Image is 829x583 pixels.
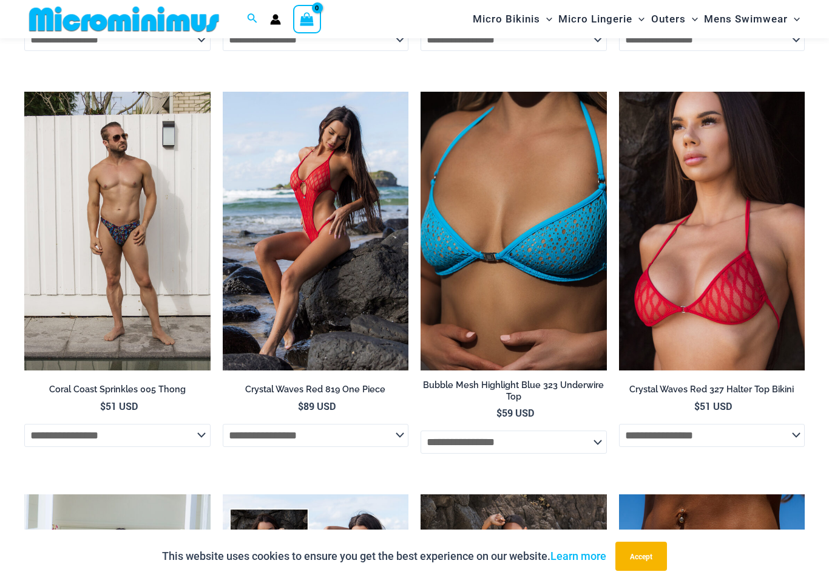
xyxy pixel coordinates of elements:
[421,92,607,371] img: Bubble Mesh Highlight Blue 323 Underwire Top 01
[24,384,211,400] a: Coral Coast Sprinkles 005 Thong
[694,400,700,412] span: $
[298,400,336,412] bdi: 89 USD
[421,92,607,371] a: Bubble Mesh Highlight Blue 323 Underwire Top 01Bubble Mesh Highlight Blue 323 Underwire Top 421 M...
[615,542,667,571] button: Accept
[468,2,805,36] nav: Site Navigation
[651,4,686,35] span: Outers
[619,92,805,371] img: Crystal Waves 327 Halter Top 01
[421,380,607,407] a: Bubble Mesh Highlight Blue 323 Underwire Top
[788,4,800,35] span: Menu Toggle
[496,406,502,419] span: $
[555,4,648,35] a: Micro LingerieMenu ToggleMenu Toggle
[470,4,555,35] a: Micro BikinisMenu ToggleMenu Toggle
[223,92,409,371] img: Crystal Waves Red 819 One Piece 04
[24,384,211,395] h2: Coral Coast Sprinkles 005 Thong
[619,384,805,400] a: Crystal Waves Red 327 Halter Top Bikini
[293,5,321,33] a: View Shopping Cart, empty
[162,547,606,565] p: This website uses cookies to ensure you get the best experience on our website.
[701,4,803,35] a: Mens SwimwearMenu ToggleMenu Toggle
[100,400,106,412] span: $
[298,400,303,412] span: $
[247,12,258,27] a: Search icon link
[550,550,606,562] a: Learn more
[540,4,552,35] span: Menu Toggle
[473,4,540,35] span: Micro Bikinis
[704,4,788,35] span: Mens Swimwear
[496,406,534,419] bdi: 59 USD
[619,384,805,395] h2: Crystal Waves Red 327 Halter Top Bikini
[632,4,645,35] span: Menu Toggle
[24,92,211,371] a: Coral Coast Sprinkles 005 Thong 06Coral Coast Sprinkles 005 Thong 08Coral Coast Sprinkles 005 Tho...
[619,92,805,371] a: Crystal Waves 327 Halter Top 01Crystal Waves 327 Halter Top 4149 Thong 01Crystal Waves 327 Halter...
[686,4,698,35] span: Menu Toggle
[558,4,632,35] span: Micro Lingerie
[694,400,732,412] bdi: 51 USD
[223,384,409,395] h2: Crystal Waves Red 819 One Piece
[24,5,224,33] img: MM SHOP LOGO FLAT
[223,92,409,371] a: Crystal Waves Red 819 One Piece 04Crystal Waves Red 819 One Piece 03Crystal Waves Red 819 One Pie...
[270,14,281,25] a: Account icon link
[223,384,409,400] a: Crystal Waves Red 819 One Piece
[24,92,211,371] img: Coral Coast Sprinkles 005 Thong 06
[421,380,607,402] h2: Bubble Mesh Highlight Blue 323 Underwire Top
[100,400,138,412] bdi: 51 USD
[648,4,701,35] a: OutersMenu ToggleMenu Toggle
